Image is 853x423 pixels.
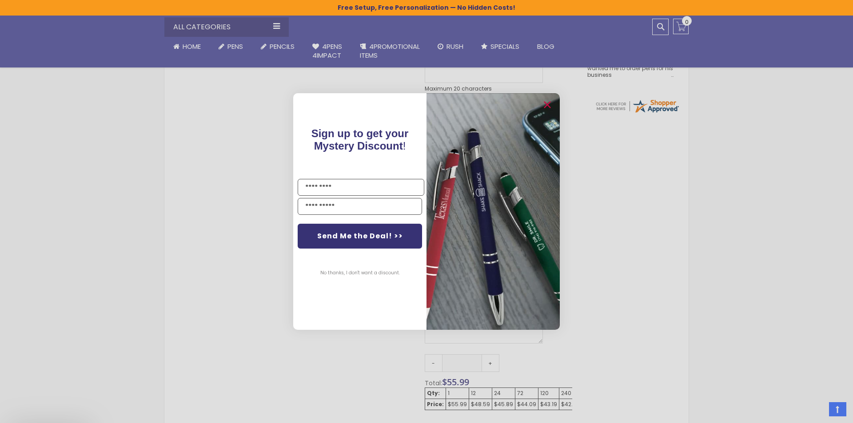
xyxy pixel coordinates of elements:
[311,127,409,152] span: Sign up to get your Mystery Discount
[540,98,554,112] button: Close dialog
[298,224,422,249] button: Send Me the Deal! >>
[426,93,560,330] img: pop-up-image
[311,127,409,152] span: !
[316,262,404,284] button: No thanks, I don't want a discount.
